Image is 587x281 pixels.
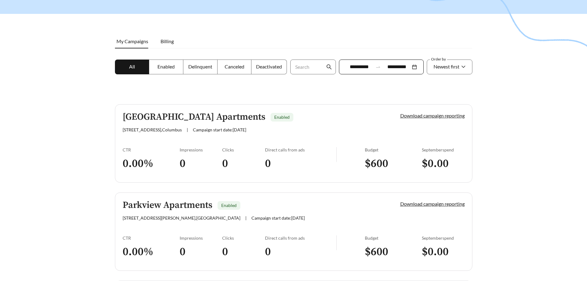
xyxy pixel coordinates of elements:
div: Budget [365,147,422,152]
span: My Campaigns [116,38,148,44]
span: Billing [161,38,174,44]
span: Enabled [221,203,237,208]
span: Campaign start date: [DATE] [251,215,305,221]
h5: [GEOGRAPHIC_DATA] Apartments [123,112,265,122]
div: Direct calls from ads [265,147,336,152]
h5: Parkview Apartments [123,200,212,210]
span: search [326,64,332,70]
h3: 0 [180,157,222,171]
h3: $ 600 [365,157,422,171]
h3: 0 [222,157,265,171]
h3: 0 [265,157,336,171]
span: Enabled [274,114,290,120]
div: September spend [422,147,465,152]
a: Download campaign reporting [400,201,465,207]
h3: $ 0.00 [422,245,465,259]
div: CTR [123,235,180,241]
span: [STREET_ADDRESS][PERSON_NAME] , [GEOGRAPHIC_DATA] [123,215,240,221]
div: Impressions [180,147,222,152]
div: Clicks [222,147,265,152]
div: Clicks [222,235,265,241]
span: | [187,127,188,132]
div: Budget [365,235,422,241]
h3: 0.00 % [123,245,180,259]
div: Impressions [180,235,222,241]
a: [GEOGRAPHIC_DATA] ApartmentsEnabled[STREET_ADDRESS],Columbus|Campaign start date:[DATE]Download c... [115,104,472,183]
span: Delinquent [188,64,212,69]
img: line [336,147,337,162]
h3: 0 [222,245,265,259]
span: [STREET_ADDRESS] , Columbus [123,127,182,132]
span: Campaign start date: [DATE] [193,127,246,132]
span: Enabled [157,64,175,69]
div: CTR [123,147,180,152]
span: All [129,64,135,69]
img: line [336,235,337,250]
a: Download campaign reporting [400,113,465,118]
span: Newest first [434,64,459,69]
span: to [375,64,381,70]
h3: 0 [265,245,336,259]
div: Direct calls from ads [265,235,336,241]
a: Parkview ApartmentsEnabled[STREET_ADDRESS][PERSON_NAME],[GEOGRAPHIC_DATA]|Campaign start date:[DA... [115,192,472,271]
h3: $ 0.00 [422,157,465,171]
span: Canceled [225,64,244,69]
h3: $ 600 [365,245,422,259]
span: | [245,215,247,221]
span: swap-right [375,64,381,70]
span: Deactivated [256,64,282,69]
div: September spend [422,235,465,241]
h3: 0 [180,245,222,259]
h3: 0.00 % [123,157,180,171]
